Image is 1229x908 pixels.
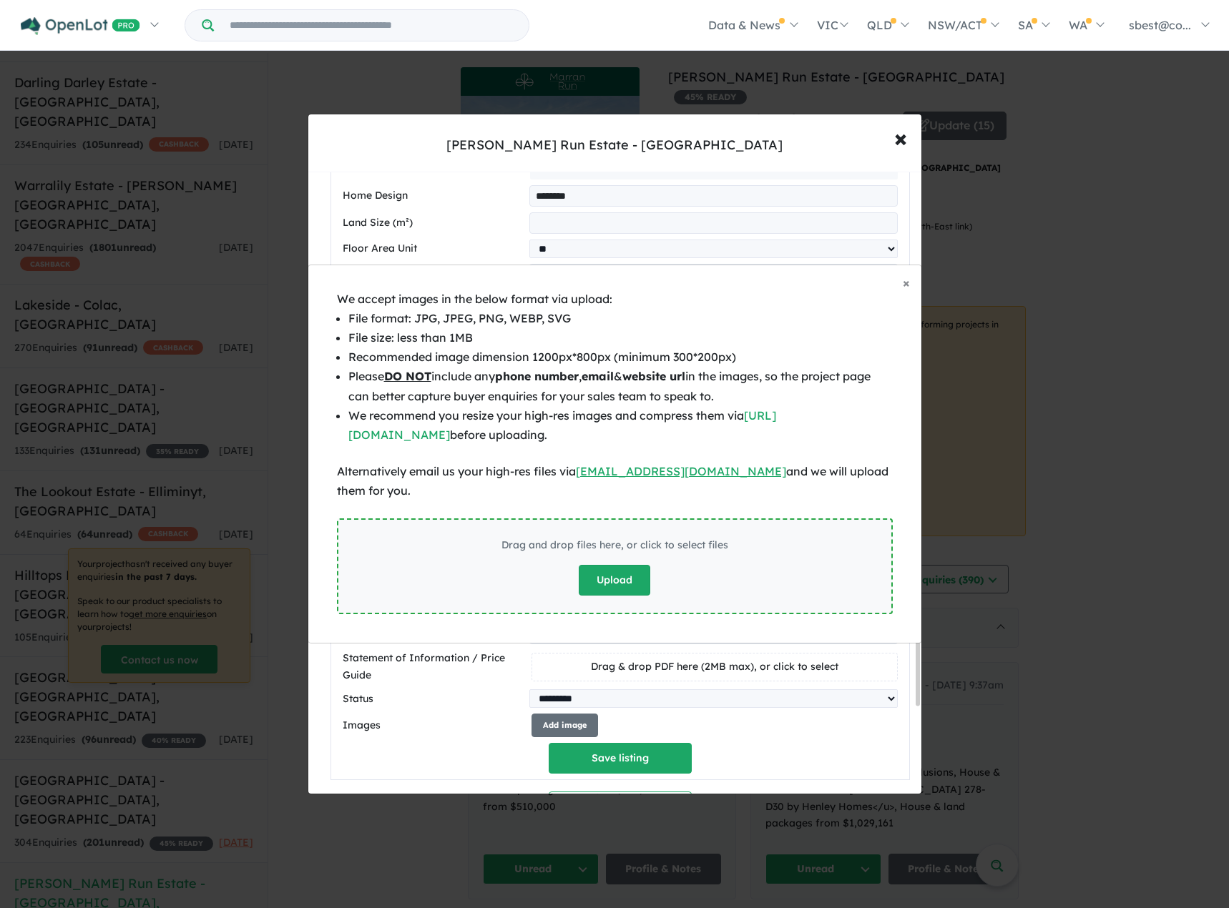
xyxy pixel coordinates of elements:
[348,406,893,445] li: We recommend you resize your high-res images and compress them via before uploading.
[348,408,776,442] a: [URL][DOMAIN_NAME]
[501,537,728,554] div: Drag and drop files here, or click to select files
[622,369,685,383] b: website url
[348,367,893,405] li: Please include any , & in the images, so the project page can better capture buyer enquiries for ...
[348,309,893,328] li: File format: JPG, JPEG, PNG, WEBP, SVG
[337,290,893,309] div: We accept images in the below format via upload:
[582,369,614,383] b: email
[384,369,431,383] u: DO NOT
[217,10,526,41] input: Try estate name, suburb, builder or developer
[903,275,910,291] span: ×
[495,369,579,383] b: phone number
[348,347,893,367] li: Recommended image dimension 1200px*800px (minimum 300*200px)
[576,464,786,478] a: [EMAIL_ADDRESS][DOMAIN_NAME]
[579,565,650,596] button: Upload
[1129,18,1191,32] span: sbest@co...
[337,462,893,500] div: Alternatively email us your high-res files via and we will upload them for you.
[21,17,140,35] img: Openlot PRO Logo White
[348,328,893,347] li: File size: less than 1MB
